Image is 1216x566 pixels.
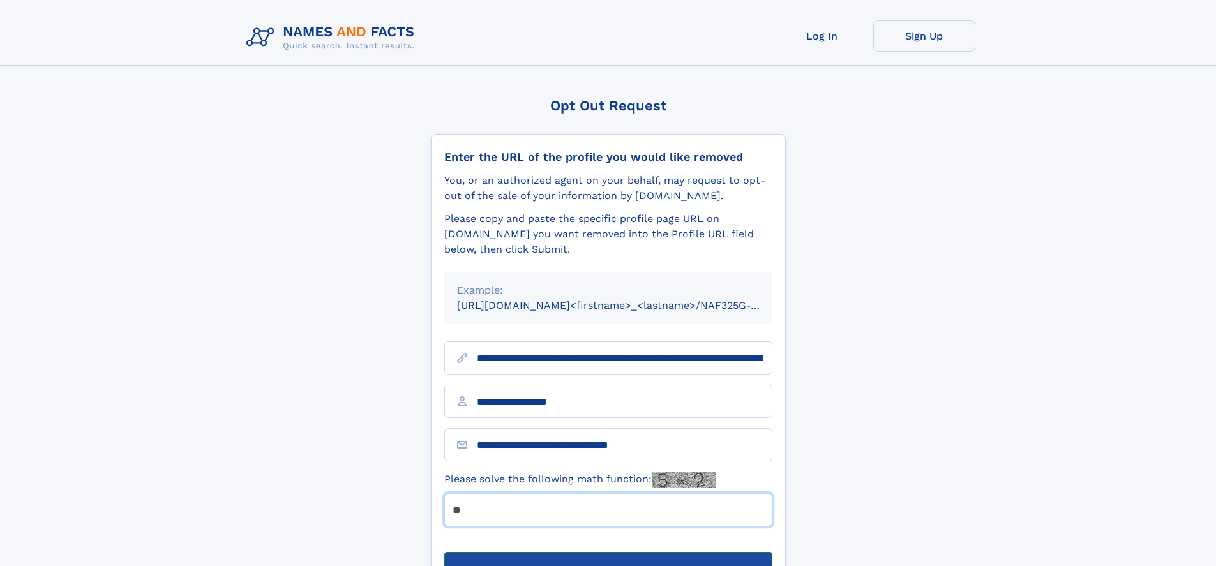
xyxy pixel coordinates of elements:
[771,20,873,52] a: Log In
[457,283,760,298] div: Example:
[444,173,772,204] div: You, or an authorized agent on your behalf, may request to opt-out of the sale of your informatio...
[241,20,425,55] img: Logo Names and Facts
[431,98,786,114] div: Opt Out Request
[444,150,772,164] div: Enter the URL of the profile you would like removed
[457,299,797,311] small: [URL][DOMAIN_NAME]<firstname>_<lastname>/NAF325G-xxxxxxxx
[444,211,772,257] div: Please copy and paste the specific profile page URL on [DOMAIN_NAME] you want removed into the Pr...
[444,472,716,488] label: Please solve the following math function:
[873,20,975,52] a: Sign Up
